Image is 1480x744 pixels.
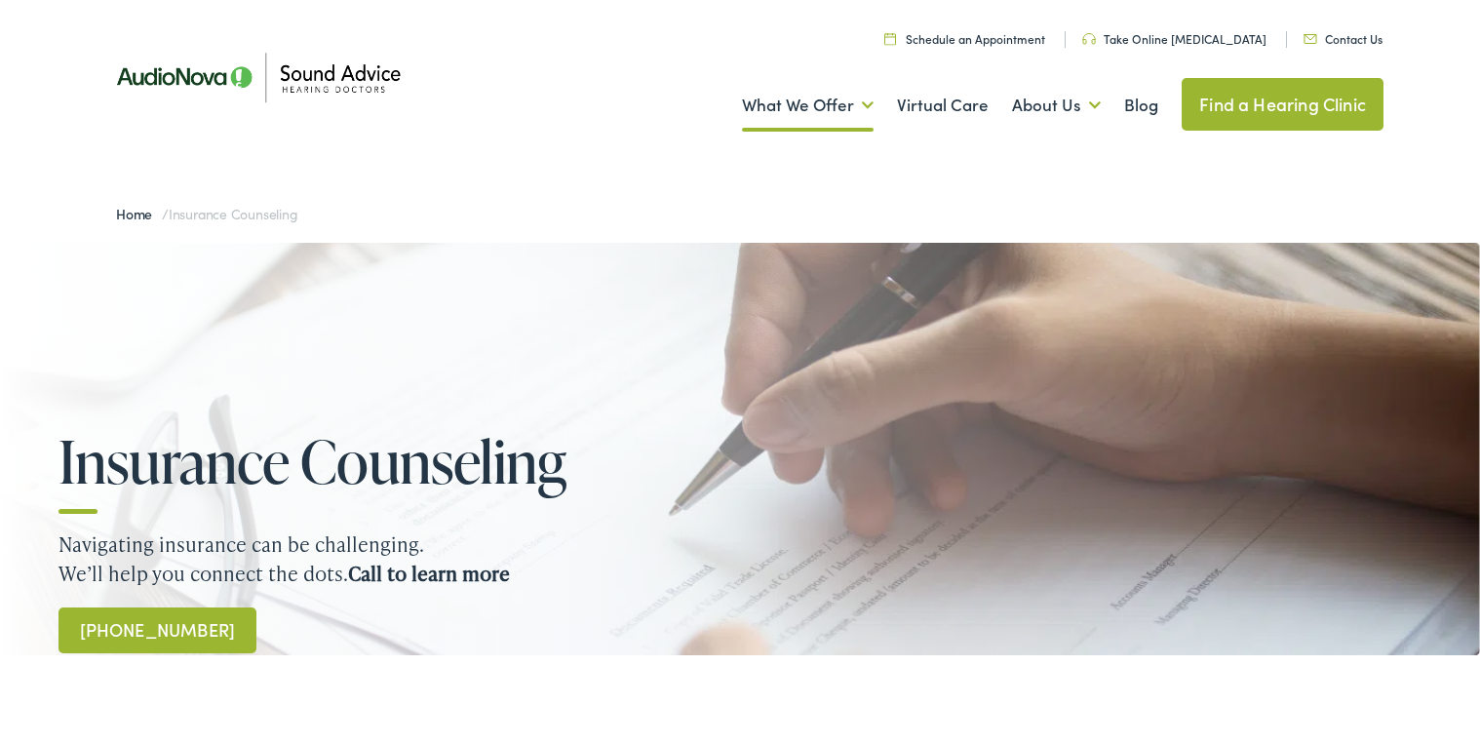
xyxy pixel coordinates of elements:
[1304,30,1383,47] a: Contact Us
[884,32,896,45] img: Calendar icon in a unique green color, symbolizing scheduling or date-related features.
[58,429,604,493] h1: Insurance Counseling
[884,30,1045,47] a: Schedule an Appointment
[1124,69,1158,141] a: Blog
[742,69,874,141] a: What We Offer
[116,204,162,223] a: Home
[1304,34,1317,44] img: Icon representing mail communication in a unique green color, indicative of contact or communicat...
[169,204,298,223] span: Insurance Counseling
[116,204,298,223] span: /
[1082,33,1096,45] img: Headphone icon in a unique green color, suggesting audio-related services or features.
[58,529,1422,588] p: Navigating insurance can be challenging. We’ll help you connect the dots.
[897,69,989,141] a: Virtual Care
[348,560,510,587] strong: Call to learn more
[1082,30,1266,47] a: Take Online [MEDICAL_DATA]
[1012,69,1101,141] a: About Us
[58,607,256,653] a: [PHONE_NUMBER]
[1182,78,1383,131] a: Find a Hearing Clinic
